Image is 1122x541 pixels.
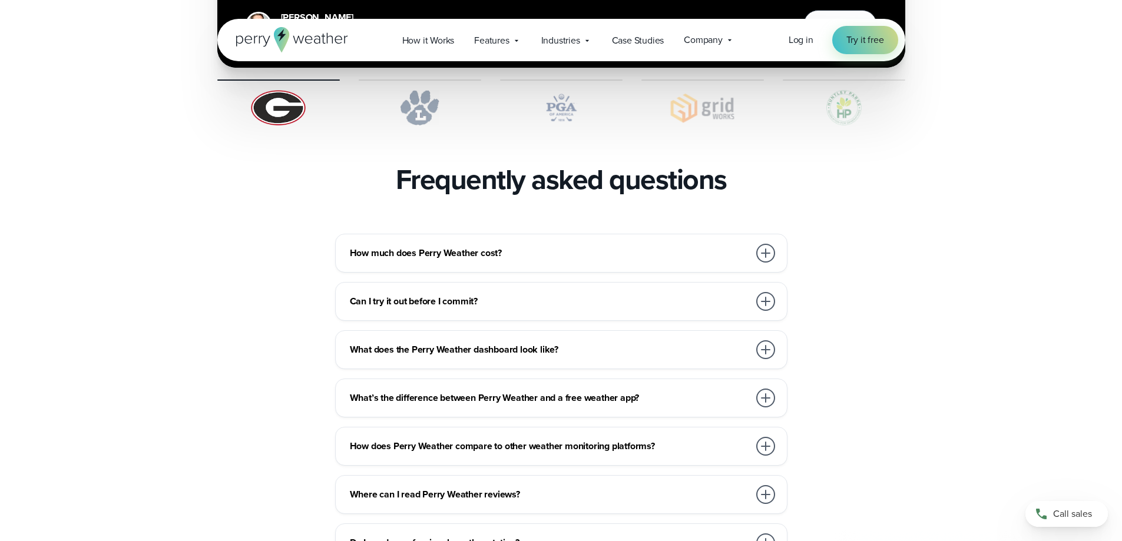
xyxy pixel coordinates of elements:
a: How it Works [392,28,465,52]
span: How it Works [402,34,455,48]
button: Watch [803,10,876,39]
span: Company [684,33,723,47]
h3: How does Perry Weather compare to other weather monitoring platforms? [350,439,749,453]
img: PGA.svg [500,90,623,125]
a: Log in [789,33,813,47]
div: [PERSON_NAME] [281,11,400,25]
span: Features [474,34,509,48]
span: Watch [823,18,848,32]
img: Gridworks.svg [641,90,764,125]
span: Call sales [1053,507,1092,521]
span: Try it free [846,33,884,47]
h2: Frequently asked questions [396,163,727,196]
h3: Can I try it out before I commit? [350,294,749,308]
h3: What does the Perry Weather dashboard look like? [350,343,749,357]
span: Industries [541,34,580,48]
a: Try it free [832,26,898,54]
h3: Where can I read Perry Weather reviews? [350,487,749,502]
h3: How much does Perry Weather cost? [350,246,749,260]
h3: What’s the difference between Perry Weather and a free weather app? [350,391,749,405]
a: Case Studies [602,28,674,52]
span: Case Studies [612,34,664,48]
a: Call sales [1025,501,1108,527]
